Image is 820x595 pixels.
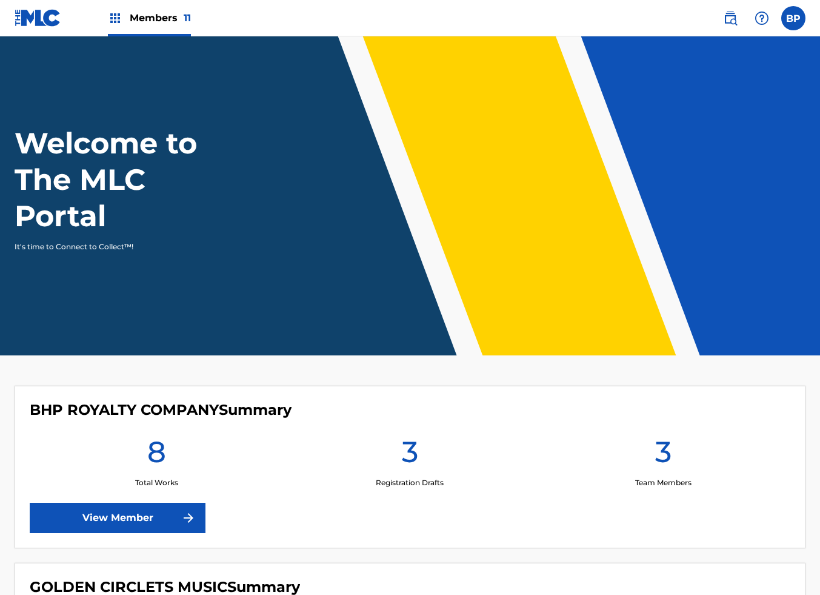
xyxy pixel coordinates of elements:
[723,11,738,25] img: search
[30,503,205,533] a: View Member
[15,241,225,252] p: It's time to Connect to Collect™!
[30,401,292,419] h4: BHP ROYALTY COMPANY
[184,12,191,24] span: 11
[635,477,692,488] p: Team Members
[15,125,241,234] h1: Welcome to The MLC Portal
[135,477,178,488] p: Total Works
[15,9,61,27] img: MLC Logo
[750,6,774,30] div: Help
[147,434,166,477] h1: 8
[376,477,444,488] p: Registration Drafts
[781,6,805,30] div: User Menu
[402,434,418,477] h1: 3
[108,11,122,25] img: Top Rightsholders
[755,11,769,25] img: help
[655,434,672,477] h1: 3
[181,511,196,525] img: f7272a7cc735f4ea7f67.svg
[130,11,191,25] span: Members
[718,6,742,30] a: Public Search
